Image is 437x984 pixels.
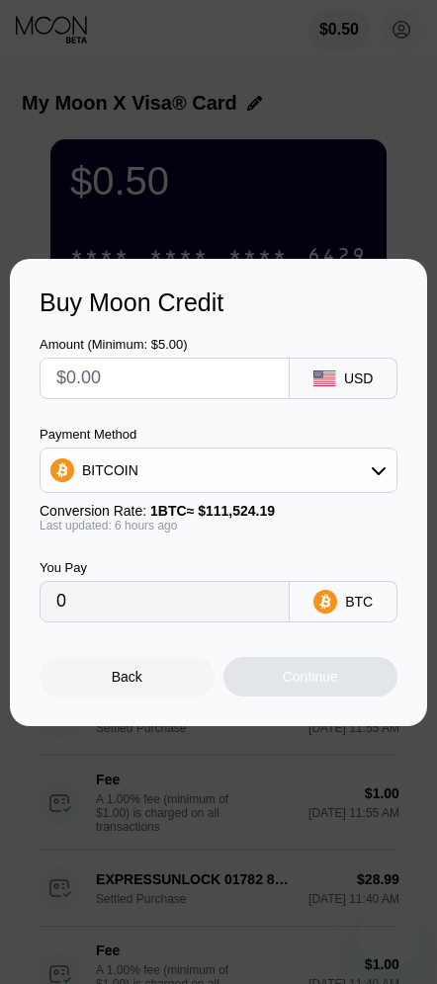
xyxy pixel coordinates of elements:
div: BITCOIN [41,451,396,490]
div: Buy Moon Credit [40,288,397,317]
div: BITCOIN [82,462,138,478]
span: 1 BTC ≈ $111,524.19 [150,503,275,519]
div: BTC [345,594,373,610]
div: Back [40,657,215,697]
iframe: Button to launch messaging window [358,905,421,968]
div: Back [112,669,142,685]
div: USD [344,370,374,386]
div: Amount (Minimum: $5.00) [40,337,290,352]
input: $0.00 [56,359,286,398]
div: You Pay [40,560,290,575]
div: Payment Method [40,427,397,442]
div: Last updated: 6 hours ago [40,519,397,533]
div: Conversion Rate: [40,503,397,519]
